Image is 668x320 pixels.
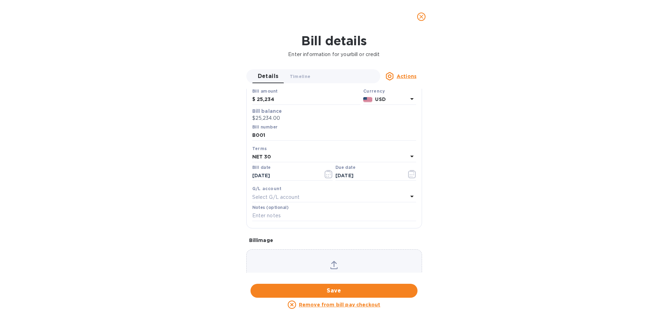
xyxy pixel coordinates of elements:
label: Notes (optional) [252,206,289,210]
input: Enter notes [252,211,416,221]
button: close [413,8,430,25]
b: G/L account [252,186,282,191]
u: Actions [397,73,416,79]
u: Remove from bill pay checkout [299,302,380,307]
span: Details [258,71,279,81]
p: Select G/L account [252,194,300,201]
span: Timeline [290,73,311,80]
p: $25,234.00 [252,115,416,122]
button: Save [250,284,417,298]
p: Bill image [249,237,419,244]
label: Bill amount [252,89,277,94]
b: Currency [363,88,385,94]
b: USD [375,96,385,102]
input: Enter bill number [252,130,416,141]
b: Terms [252,146,267,151]
div: $ [252,94,257,105]
b: Bill balance [252,108,282,114]
input: Due date [335,171,401,181]
img: USD [363,97,373,102]
h1: Bill details [6,33,662,48]
b: NET 30 [252,154,271,159]
input: Select date [252,171,318,181]
label: Bill number [252,125,277,129]
input: $ Enter bill amount [257,94,360,105]
p: Enter information for your bill or credit [6,51,662,58]
span: Save [256,287,412,295]
label: Bill date [252,165,271,170]
label: Due date [335,165,355,170]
